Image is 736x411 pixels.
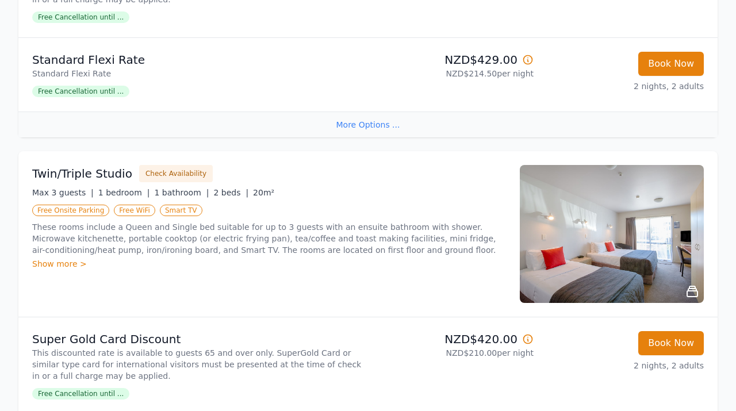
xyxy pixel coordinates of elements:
[253,188,274,197] span: 20m²
[32,221,506,256] p: These rooms include a Queen and Single bed suitable for up to 3 guests with an ensuite bathroom w...
[373,52,534,68] p: NZD$429.00
[373,68,534,79] p: NZD$214.50 per night
[32,86,129,97] span: Free Cancellation until ...
[32,347,363,382] p: This discounted rate is available to guests 65 and over only. SuperGold Card or similar type card...
[18,112,718,137] div: More Options ...
[373,331,534,347] p: NZD$420.00
[32,11,129,23] span: Free Cancellation until ...
[543,80,704,92] p: 2 nights, 2 adults
[373,347,534,359] p: NZD$210.00 per night
[32,188,94,197] span: Max 3 guests |
[213,188,248,197] span: 2 beds |
[32,52,363,68] p: Standard Flexi Rate
[32,166,132,182] h3: Twin/Triple Studio
[139,165,213,182] button: Check Availability
[32,388,129,400] span: Free Cancellation until ...
[160,205,202,216] span: Smart TV
[543,360,704,371] p: 2 nights, 2 adults
[638,52,704,76] button: Book Now
[98,188,150,197] span: 1 bedroom |
[154,188,209,197] span: 1 bathroom |
[32,331,363,347] p: Super Gold Card Discount
[114,205,155,216] span: Free WiFi
[32,258,506,270] div: Show more >
[32,68,363,79] p: Standard Flexi Rate
[32,205,109,216] span: Free Onsite Parking
[638,331,704,355] button: Book Now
